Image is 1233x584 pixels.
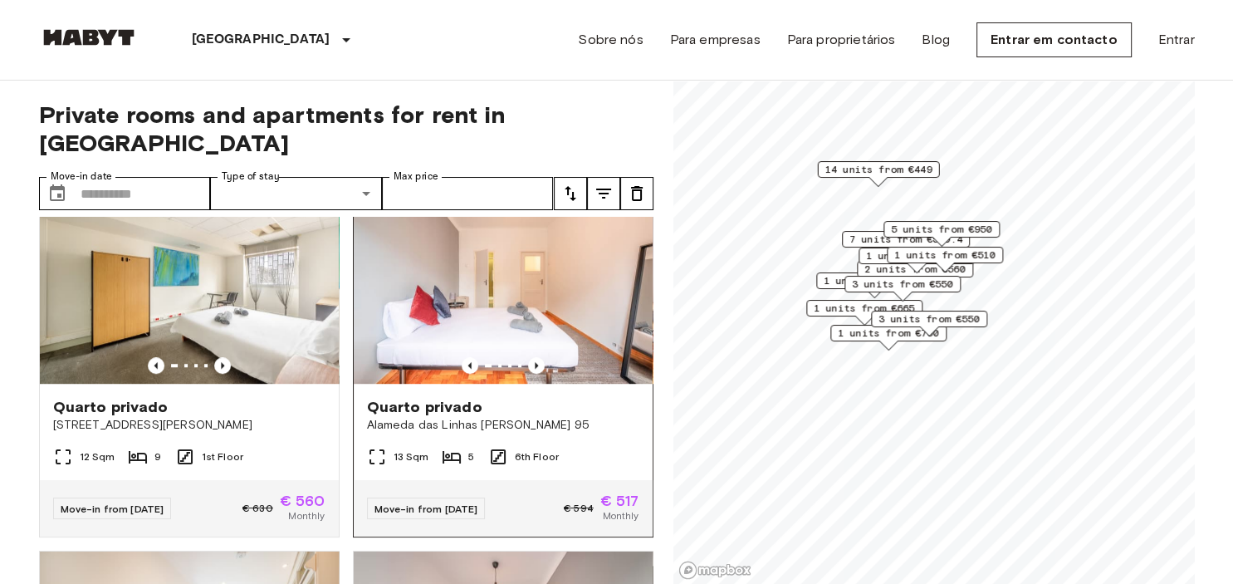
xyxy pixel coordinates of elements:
span: 14 units from €449 [824,162,932,177]
span: 12 Sqm [80,449,115,464]
button: Previous image [528,357,545,374]
a: Para proprietários [787,30,896,50]
p: [GEOGRAPHIC_DATA] [192,30,330,50]
span: 3 units from €550 [878,312,980,326]
a: Marketing picture of unit PT-17-009-001-09HPrevious imagePrevious imageQuarto privado[STREET_ADDR... [39,184,340,537]
button: tune [620,177,653,210]
span: [STREET_ADDRESS][PERSON_NAME] [53,417,325,434]
button: Previous image [214,357,231,374]
a: Entrar em contacto [976,22,1132,57]
button: Previous image [462,357,478,374]
div: Map marker [887,247,1003,272]
span: Private rooms and apartments for rent in [GEOGRAPHIC_DATA] [39,101,653,157]
span: € 560 [280,493,325,508]
div: Map marker [871,311,987,336]
span: € 594 [564,501,594,516]
span: 1 units from €760 [838,326,939,341]
span: Quarto privado [53,397,169,417]
span: 1 units from €665 [814,301,915,316]
div: Map marker [806,300,922,326]
div: Map marker [844,276,961,302]
a: Entrar [1158,30,1195,50]
span: Move-in from [DATE] [374,503,478,515]
button: tune [554,177,587,210]
span: 3 units from €550 [852,277,953,292]
a: Sobre nós [578,30,643,50]
span: 5 units from €950 [891,222,992,237]
span: Quarto privado [367,397,482,417]
label: Max price [394,169,438,184]
span: 6th Floor [515,449,559,464]
span: Alameda das Linhas [PERSON_NAME] 95 [367,417,639,434]
a: Para empresas [670,30,761,50]
span: Monthly [288,508,325,523]
button: tune [587,177,620,210]
img: Marketing picture of unit PT-17-009-001-09H [40,184,339,384]
div: Map marker [816,272,932,298]
span: € 630 [242,501,273,516]
span: 13 Sqm [394,449,429,464]
button: Choose date [41,177,74,210]
span: 9 [154,449,161,464]
span: 7 units from €519.4 [849,232,962,247]
label: Type of stay [222,169,280,184]
span: 1 units from €400 [866,248,967,263]
img: Habyt [39,29,139,46]
span: 1 units from €510 [894,248,996,263]
div: Map marker [883,221,1000,247]
span: Move-in from [DATE] [61,503,164,515]
div: Map marker [857,261,973,287]
a: Marketing picture of unit PT-17-005-012-03HPrevious imagePrevious imageQuarto privadoAlameda das ... [353,184,653,537]
span: € 517 [600,493,639,508]
label: Move-in date [51,169,112,184]
div: Map marker [830,325,947,351]
div: Map marker [859,248,975,273]
a: Mapbox logo [678,561,751,580]
span: 5 [468,449,474,464]
span: 1 units from €615 [824,273,925,288]
span: 1st Floor [202,449,243,464]
span: Monthly [602,508,639,523]
div: Map marker [842,231,970,257]
div: Map marker [817,161,939,187]
a: Blog [922,30,950,50]
img: Marketing picture of unit PT-17-005-012-03H [354,184,653,384]
button: Previous image [148,357,164,374]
